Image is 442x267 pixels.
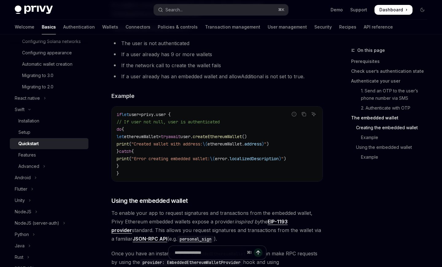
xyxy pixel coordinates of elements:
[158,134,161,139] span: =
[18,151,36,159] div: Features
[18,140,39,147] div: Quickstart
[141,112,171,117] span: privy.user {
[10,93,88,104] button: Toggle React native section
[10,161,88,172] button: Toggle Advanced section
[242,134,247,139] span: ()
[10,81,88,92] a: Migrating to 2.0
[15,242,25,250] div: Java
[158,20,198,34] a: Policies & controls
[154,4,288,15] button: Open search
[203,141,207,147] span: \(
[374,5,413,15] a: Dashboard
[193,134,242,139] span: createEthereumWallet
[117,149,119,154] span: }
[129,141,131,147] span: (
[15,185,27,193] div: Flutter
[117,112,122,117] span: if
[15,95,40,102] div: React native
[124,134,158,139] span: ethereumWallet
[42,20,56,34] a: Basics
[357,47,385,54] span: On this page
[131,156,210,161] span: "Error creating embedded wallet:
[351,103,432,113] a: 2. Authenticate with OTP
[262,141,264,147] span: )
[133,236,167,242] a: JSON-RPC API
[10,47,88,58] a: Configuring appearance
[15,219,59,227] div: NodeJS (server-auth)
[207,141,244,147] span: ethereumWallet.
[279,156,281,161] span: )
[351,142,432,152] a: Using the embedded wallet
[111,196,188,205] span: Using the embedded wallet
[15,174,31,181] div: Android
[175,246,244,259] input: Ask a question...
[10,127,88,138] a: Setup
[22,49,72,56] div: Configuring appearance
[111,50,323,59] li: If a user already has 9 or more wallets
[15,208,31,215] div: NodeJS
[351,123,432,133] a: Creating the embedded wallet
[22,72,53,79] div: Migrating to 3.0
[122,126,124,132] span: {
[10,149,88,161] a: Features
[117,171,119,176] span: }
[117,141,129,147] span: print
[22,83,53,91] div: Migrating to 2.0
[111,72,323,81] li: If a user already has an embedded wallet and allowAdditional is not set to true.
[165,6,183,14] div: Search...
[351,76,432,86] a: Authenticate your user
[278,7,285,12] span: ⌘ K
[122,112,129,117] span: let
[351,66,432,76] a: Check user’s authentication state
[117,119,220,125] span: // If user not null, user is authenticated
[10,104,88,115] button: Toggle Swift section
[10,115,88,126] a: Installation
[15,6,53,14] img: dark logo
[264,141,266,147] span: "
[351,133,432,142] a: Example
[10,240,88,251] button: Toggle Java section
[417,5,427,15] button: Toggle dark mode
[161,134,168,139] span: try
[131,149,134,154] span: {
[351,152,432,162] a: Example
[10,172,88,183] button: Toggle Android section
[15,106,25,113] div: Swift
[131,141,203,147] span: "Created wallet with address:
[126,20,150,34] a: Connectors
[10,59,88,70] a: Automatic wallet creation
[339,20,356,34] a: Recipes
[177,236,214,242] a: personal_sign
[314,20,332,34] a: Security
[119,149,131,154] span: catch
[111,92,134,100] span: Example
[168,134,180,139] span: await
[284,156,286,161] span: )
[244,141,262,147] span: address
[10,195,88,206] button: Toggle Unity section
[117,163,119,169] span: }
[230,156,279,161] span: localizedDescription
[15,197,25,204] div: Unity
[117,126,122,132] span: do
[129,156,131,161] span: (
[10,229,88,240] button: Toggle Python section
[15,253,23,261] div: Rust
[10,206,88,217] button: Toggle NodeJS section
[254,248,262,257] button: Send message
[18,129,30,136] div: Setup
[117,156,129,161] span: print
[266,141,269,147] span: )
[10,184,88,195] button: Toggle Flutter section
[117,134,124,139] span: let
[10,70,88,81] a: Migrating to 3.0
[111,39,323,48] li: The user is not authenticated
[15,231,29,238] div: Python
[235,219,260,225] em: inspired by
[379,7,403,13] span: Dashboard
[111,209,323,243] span: To enable your app to request signatures and transactions from the embedded wallet, Privy Ethereu...
[10,138,88,149] a: Quickstart
[10,218,88,229] button: Toggle NodeJS (server-auth) section
[63,20,95,34] a: Authentication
